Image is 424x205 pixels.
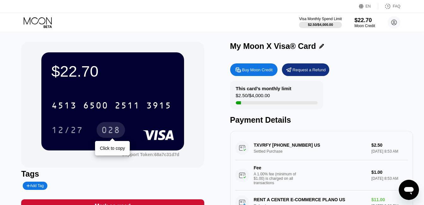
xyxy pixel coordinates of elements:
div: FAQ [378,3,400,9]
div: Payment Details [230,115,413,125]
div: Support Token: 68a7c31d7d [122,152,179,157]
div: Request a Refund [282,63,329,76]
div: $1.00 [371,170,408,175]
div: $22.70Moon Credit [355,17,375,28]
div: Request a Refund [293,67,326,73]
div: EN [366,4,371,9]
div: 12/27 [47,122,88,138]
div: Buy Moon Credit [242,67,273,73]
div: This card’s monthly limit [236,86,291,91]
div: Click to copy [100,146,125,151]
div: FeeA 1.00% fee (minimum of $1.00) is charged on all transactions$1.00[DATE] 8:53 AM [235,160,408,190]
div: A 1.00% fee (minimum of $1.00) is charged on all transactions [254,172,301,185]
div: Visa Monthly Spend Limit$2.50/$4,000.00 [299,17,342,28]
div: Add Tag [23,182,47,190]
div: [DATE] 8:53 AM [371,176,408,181]
div: Add Tag [27,184,44,188]
div: 4513650025113915 [48,97,175,113]
div: 3915 [146,101,171,111]
div: Fee [254,165,298,170]
div: $2.50 / $4,000.00 [236,93,270,101]
div: Tags [21,169,204,179]
iframe: Button to launch messaging window [399,180,419,200]
div: $22.70 [51,62,174,80]
div: $22.70 [355,17,375,24]
div: 2511 [115,101,140,111]
div: $2.50 / $4,000.00 [308,23,333,26]
div: EN [359,3,378,9]
div: 12/27 [51,126,83,136]
div: 4513 [51,101,77,111]
div: Visa Monthly Spend Limit [299,17,342,21]
div: FAQ [393,4,400,9]
div: 028 [97,122,125,138]
div: 028 [101,126,120,136]
div: 6500 [83,101,108,111]
div: Moon Credit [355,24,375,28]
div: Buy Moon Credit [230,63,278,76]
div: My Moon X Visa® Card [230,42,316,51]
div: Support Token:68a7c31d7d [122,152,179,157]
